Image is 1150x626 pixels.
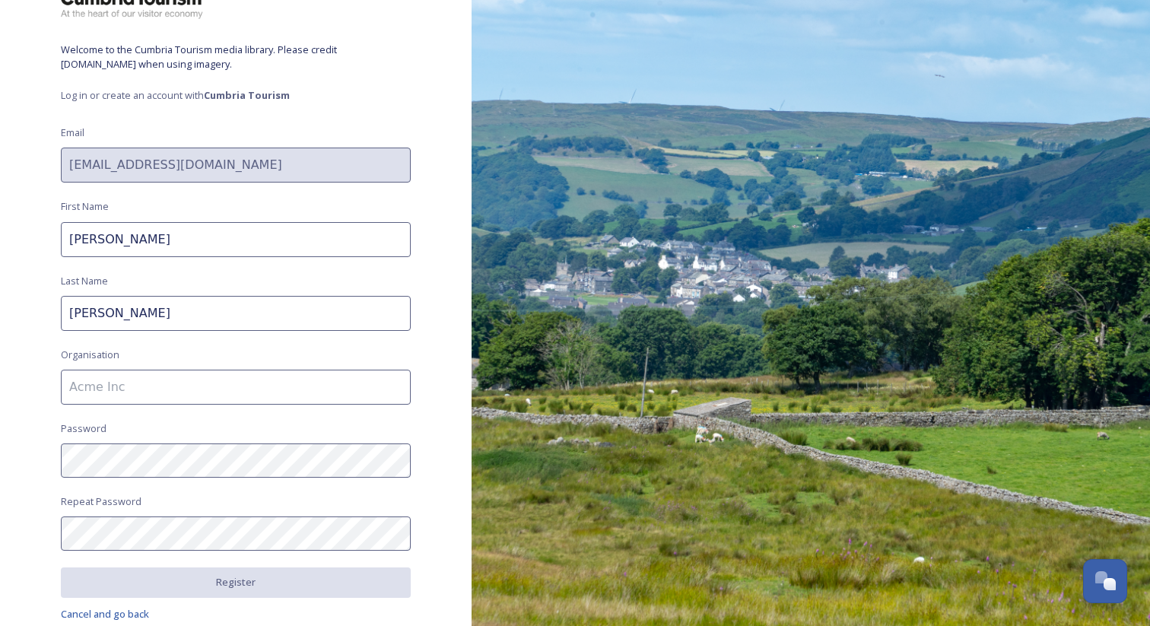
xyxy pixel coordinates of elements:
span: Repeat Password [61,494,141,509]
input: john.doe@snapsea.io [61,148,411,183]
input: John [61,222,411,257]
button: Register [61,567,411,597]
span: Email [61,126,84,140]
input: Acme Inc [61,370,411,405]
span: First Name [61,199,109,214]
span: Password [61,421,106,436]
button: Open Chat [1083,559,1127,603]
span: Welcome to the Cumbria Tourism media library. Please credit [DOMAIN_NAME] when using imagery. [61,43,411,71]
strong: Cumbria Tourism [204,88,290,102]
span: Log in or create an account with [61,88,411,103]
span: Last Name [61,274,108,288]
span: Organisation [61,348,119,362]
span: Cancel and go back [61,607,149,621]
input: Doe [61,296,411,331]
